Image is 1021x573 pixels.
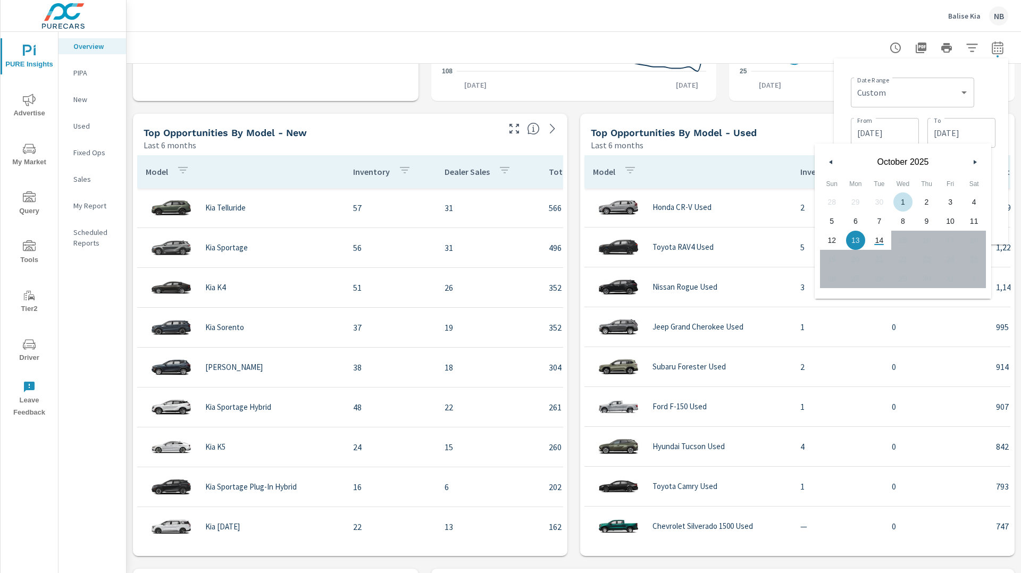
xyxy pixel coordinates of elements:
span: 23 [923,250,931,269]
p: Last 6 months [144,139,196,151]
span: 6 [853,212,858,231]
p: 304 [549,361,662,374]
p: Model [593,166,615,177]
p: 15 [445,441,532,453]
p: 37 [353,321,428,334]
img: glamour [150,431,193,463]
p: 31 [445,201,532,214]
button: 9 [915,212,939,231]
p: Kia Sportage Hybrid [205,402,271,412]
img: glamour [597,510,640,542]
span: Sun [820,175,844,192]
span: Mon [844,175,868,192]
span: Leave Feedback [4,381,55,419]
span: PURE Insights [4,45,55,71]
p: 261 [549,401,662,414]
span: 12 [827,231,836,250]
span: Advertise [4,94,55,120]
img: glamour [597,311,640,343]
span: 28 [875,269,884,288]
span: 22 [899,250,907,269]
button: 24 [939,250,963,269]
p: Inventory [353,166,390,177]
button: 7 [867,212,891,231]
span: Tue [867,175,891,192]
p: New [73,94,118,105]
p: Kia K4 [205,283,225,292]
span: 7 [877,212,881,231]
p: 0 [892,440,979,453]
button: 6 [844,212,868,231]
p: Model [146,166,168,177]
button: 8 [891,212,915,231]
button: 1 [891,192,915,212]
button: Select Date Range [987,37,1008,58]
span: Tools [4,240,55,266]
p: 56 [353,241,428,254]
p: Subaru Forester Used [652,362,726,372]
p: Kia Sorento [205,323,244,332]
div: Fixed Ops [58,145,126,161]
p: 0 [892,360,979,373]
p: Inventory [800,166,837,177]
p: 162 [549,520,662,533]
button: 16 [915,231,939,250]
img: glamour [597,231,640,263]
span: 5 [830,212,834,231]
button: 28 [867,269,891,288]
p: Nissan Rogue Used [652,282,717,292]
p: 352 [549,321,662,334]
span: 25 [970,250,978,269]
h5: Top Opportunities by Model - Used [591,127,757,138]
img: glamour [150,391,193,423]
span: Sat [962,175,986,192]
span: My Market [4,142,55,168]
p: 22 [353,520,428,533]
span: 17 [946,231,955,250]
span: 8 [901,212,905,231]
p: Sales [73,174,118,184]
p: Ford F-150 Used [652,402,707,411]
span: 30 [923,269,931,288]
img: glamour [150,311,193,343]
span: 18 [970,231,978,250]
text: 108 [442,68,453,75]
img: glamour [597,470,640,502]
img: glamour [597,191,640,223]
p: 0 [892,480,979,493]
div: Scheduled Reports [58,224,126,251]
span: 11 [970,212,978,231]
p: Kia Sportage Plug-In Hybrid [205,482,297,492]
span: Fri [939,175,963,192]
button: 17 [939,231,963,250]
span: 29 [899,269,907,288]
p: 26 [445,281,532,294]
p: 22 [445,401,532,414]
p: 0 [892,520,979,533]
p: 566 [549,201,662,214]
button: 4 [962,192,986,212]
p: 1 [800,400,875,413]
p: 31 [445,241,532,254]
button: 22 [891,250,915,269]
span: 26 [827,269,836,288]
p: My Report [73,200,118,211]
span: 15 [899,231,907,250]
button: 29 [891,269,915,288]
p: Jeep Grand Cherokee Used [652,322,743,332]
span: 1 [901,192,905,212]
span: 16 [923,231,931,250]
p: PIPA [73,68,118,78]
div: Overview [58,38,126,54]
p: 496 [549,241,662,254]
p: Chevrolet Silverado 1500 Used [652,521,753,531]
span: 31 [946,269,955,288]
span: 13 [851,231,860,250]
p: 16 [353,481,428,493]
span: Thu [915,175,939,192]
img: glamour [150,511,193,543]
p: [DATE] [668,80,706,90]
div: Sales [58,171,126,187]
span: 4 [972,192,976,212]
img: glamour [150,232,193,264]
